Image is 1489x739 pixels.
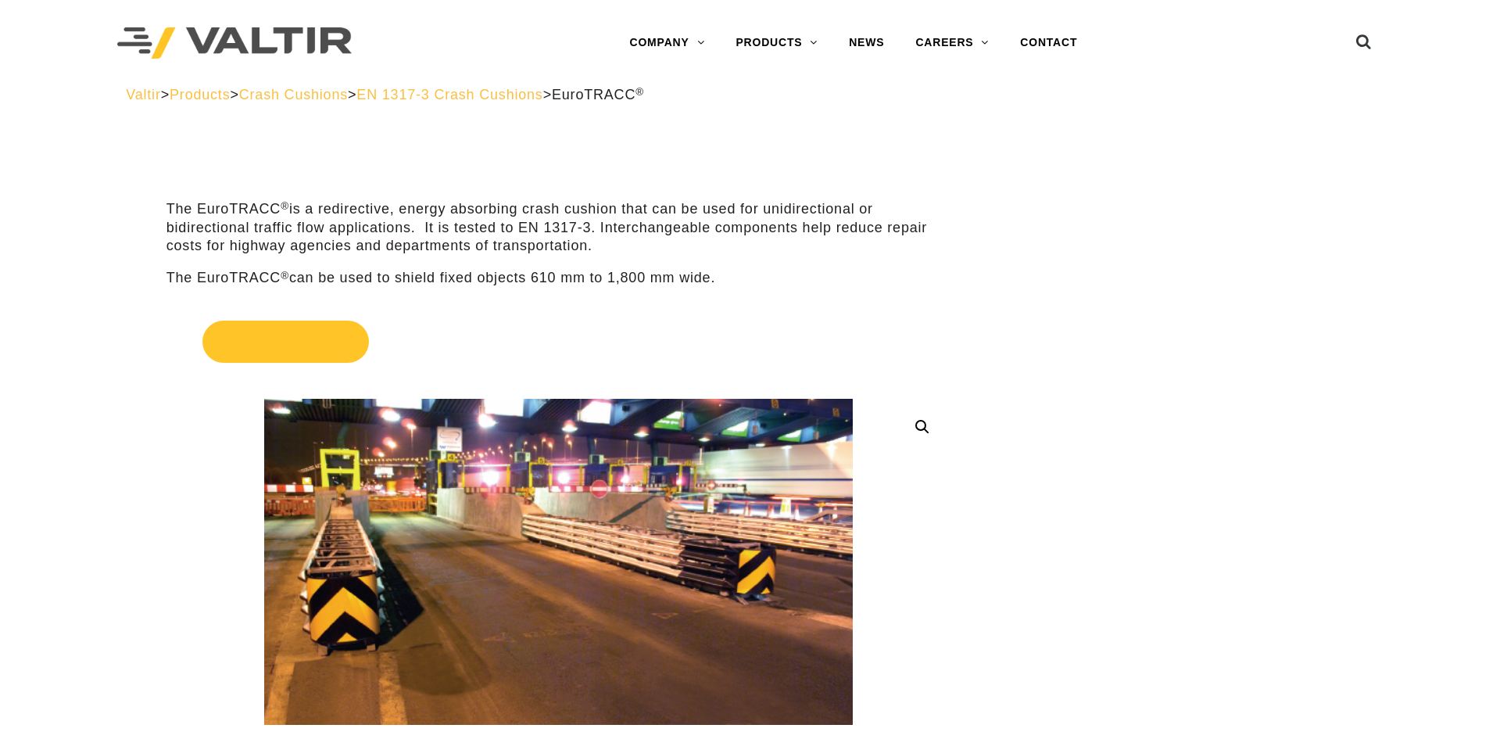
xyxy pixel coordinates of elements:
[900,27,1004,59] a: CAREERS
[117,27,352,59] img: Valtir
[166,302,950,382] a: Get Quote
[166,200,950,255] p: The EuroTRACC is a redirective, energy absorbing crash cushion that can be used for unidirectiona...
[239,87,348,102] a: Crash Cushions
[202,321,369,363] span: Get Quote
[281,270,289,282] sup: ®
[356,87,542,102] a: EN 1317-3 Crash Cushions
[635,86,644,98] sup: ®
[552,87,644,102] span: EuroTRACC
[360,153,378,178] sup: ®
[166,156,950,188] h1: EuroTRACC
[281,200,289,212] sup: ®
[166,269,950,287] p: The EuroTRACC can be used to shield fixed objects 610 mm to 1,800 mm wide.
[833,27,900,59] a: NEWS
[126,86,1363,104] div: > > > >
[720,27,833,59] a: PRODUCTS
[170,87,230,102] a: Products
[1004,27,1093,59] a: CONTACT
[126,87,160,102] a: Valtir
[614,27,720,59] a: COMPANY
